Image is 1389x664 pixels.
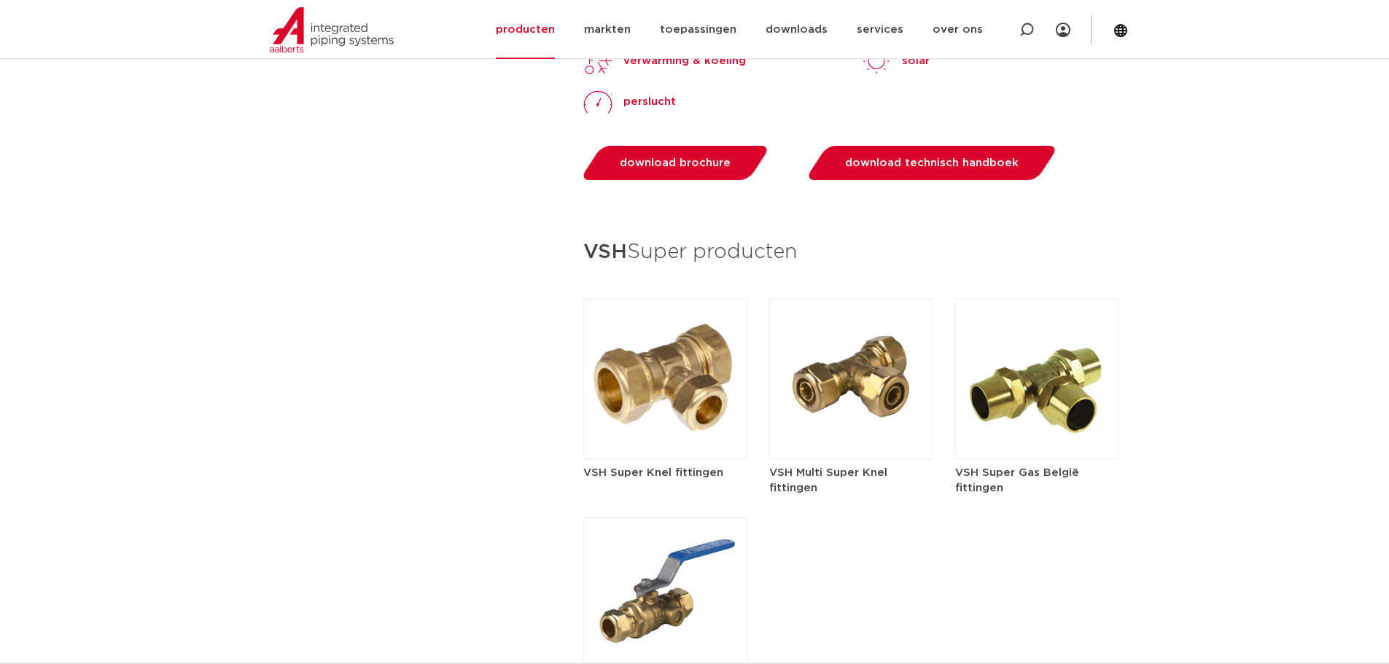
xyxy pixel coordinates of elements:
[769,465,933,496] h5: VSH Multi Super Knel fittingen
[583,87,676,117] a: perslucht
[804,146,1059,180] a: download technisch handboek
[862,47,930,76] a: solarsolar
[955,465,1119,496] h5: VSH Super Gas België fittingen
[769,373,933,496] a: VSH Multi Super Knel fittingen
[583,373,747,480] a: VSH Super Knel fittingen
[580,146,771,180] a: download brochure
[583,465,747,480] h5: VSH Super Knel fittingen
[583,242,627,262] strong: VSH
[583,235,1119,270] h3: Super producten
[845,157,1019,168] span: download technisch handboek
[623,93,676,111] p: perslucht
[620,157,731,168] span: download brochure
[902,52,930,70] p: solar
[583,47,746,76] a: verwarming & koeling
[862,47,891,76] img: solar
[623,52,746,70] p: verwarming & koeling
[955,373,1119,496] a: VSH Super Gas België fittingen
